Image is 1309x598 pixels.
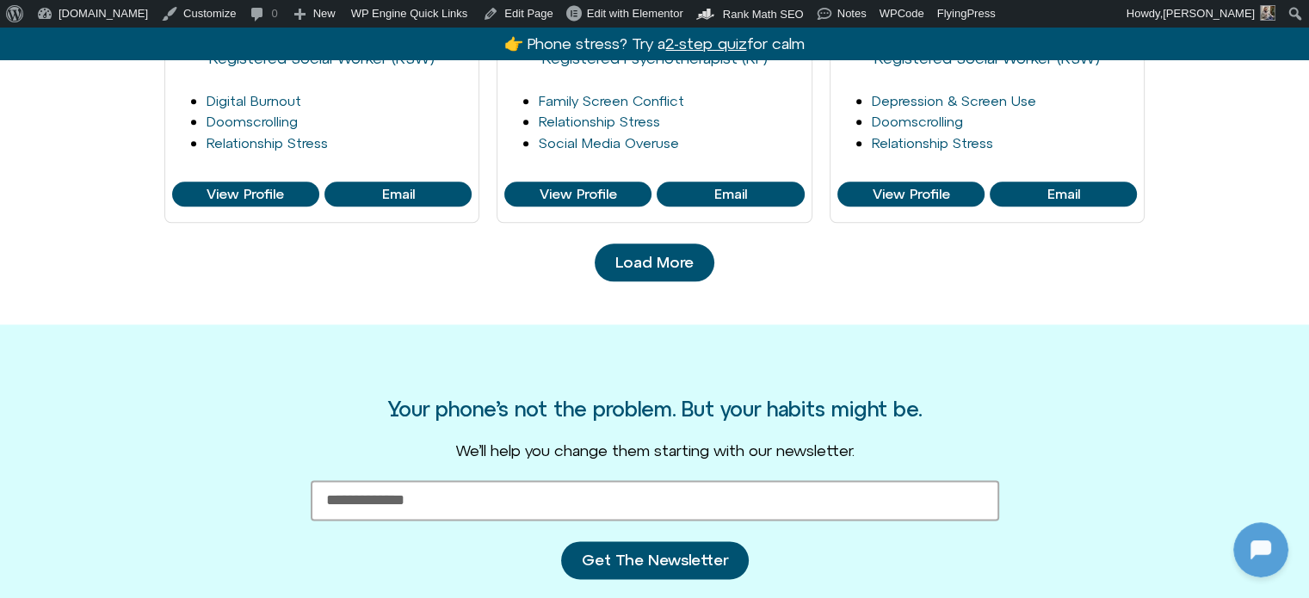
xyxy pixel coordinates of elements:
[107,342,238,366] h1: [DOMAIN_NAME]
[172,182,319,207] a: View Profile of Sabrina Rehman
[582,552,728,569] span: Get The Newsletter
[51,11,264,34] h2: [DOMAIN_NAME]
[504,34,804,52] a: 👉 Phone stress? Try a2-step quizfor calm
[294,441,322,469] svg: Voice Input Button
[595,244,714,281] a: Load More
[615,254,694,271] span: Load More
[388,398,922,420] h3: Your phone’s not the problem. But your habits might be.
[1047,187,1080,202] span: Email
[1233,522,1288,577] iframe: Botpress
[207,187,284,202] span: View Profile
[714,187,747,202] span: Email
[723,8,804,21] span: Rank Math SEO
[872,187,949,202] span: View Profile
[381,187,414,202] span: Email
[872,135,993,151] a: Relationship Stress
[540,187,617,202] span: View Profile
[872,114,963,129] a: Doomscrolling
[1163,7,1255,20] span: [PERSON_NAME]
[539,114,660,129] a: Relationship Stress
[300,8,330,37] svg: Close Chatbot Button
[539,93,684,108] a: Family Screen Conflict
[138,255,207,324] img: N5FCcHC.png
[29,447,267,464] textarea: Message Input
[455,441,855,459] span: We’ll help you change them starting with our newsletter.
[207,93,301,108] a: Digital Burnout
[539,135,679,151] a: Social Media Overuse
[4,4,340,40] button: Expand Header Button
[837,182,985,207] a: View Profile of Stephanie Furlott
[872,93,1036,108] a: Depression & Screen Use
[271,8,300,37] svg: Restart Conversation Button
[324,182,472,207] a: View Profile of Sabrina Rehman
[561,541,749,579] button: Get The Newsletter
[587,7,683,20] span: Edit with Elementor
[990,182,1137,207] a: View Profile of Stephanie Furlott
[207,114,298,129] a: Doomscrolling
[665,34,746,52] u: 2-step quiz
[207,135,328,151] a: Relationship Stress
[657,182,804,207] a: View Profile of Siobhan Chirico
[504,182,651,207] a: View Profile of Siobhan Chirico
[15,9,43,36] img: N5FCcHC.png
